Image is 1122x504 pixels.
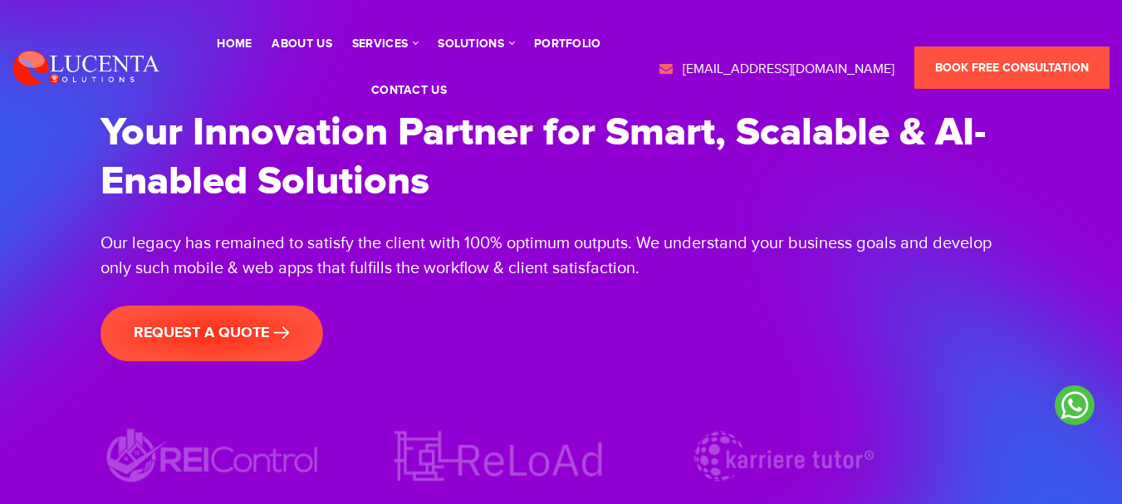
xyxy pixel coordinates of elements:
[100,423,325,489] img: REIControl
[935,61,1089,75] span: Book Free Consultation
[386,423,610,489] img: ReLoAd
[272,38,331,50] a: About Us
[914,46,1110,89] a: Book Free Consultation
[371,85,447,96] a: contact us
[352,38,418,50] a: services
[672,423,896,489] img: Karriere tutor
[134,324,290,342] span: request a quote
[273,326,290,340] img: banner-arrow.png
[217,38,252,50] a: Home
[658,60,894,80] a: [EMAIL_ADDRESS][DOMAIN_NAME]
[438,38,514,50] a: solutions
[12,48,160,86] img: Lucenta Solutions
[100,306,323,361] a: request a quote
[100,108,1022,206] h1: Your Innovation Partner for Smart, Scalable & AI-Enabled Solutions
[100,231,1022,281] div: Our legacy has remained to satisfy the client with 100% optimum outputs. We understand your busin...
[534,38,601,50] a: portfolio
